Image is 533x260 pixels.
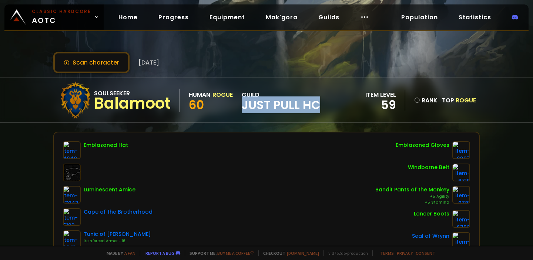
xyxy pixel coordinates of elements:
span: AOTC [32,8,91,26]
div: Luminescent Amice [84,186,135,194]
a: Statistics [453,10,497,25]
a: Consent [416,250,435,256]
a: [DOMAIN_NAME] [287,250,319,256]
a: Progress [152,10,195,25]
span: 60 [189,96,204,113]
div: Balamoot [94,98,171,109]
img: item-6397 [452,141,470,159]
div: Tunic of [PERSON_NAME] [84,230,151,238]
a: Classic HardcoreAOTC [4,4,104,30]
span: Just Pull HC [242,99,320,111]
div: Top [442,96,476,105]
a: Equipment [204,10,251,25]
div: Reinforced Armor +16 [84,238,151,244]
span: Made by [102,250,135,256]
div: Cape of the Brotherhood [84,208,152,216]
a: a fan [124,250,135,256]
div: Lancer Boots [414,210,449,218]
div: Human [189,90,210,99]
div: 59 [365,99,396,111]
a: Buy me a coffee [217,250,254,256]
div: +5 Stamina [375,200,449,205]
img: item-2933 [452,232,470,250]
a: Mak'gora [260,10,304,25]
img: item-2041 [63,230,81,248]
img: item-5193 [63,208,81,226]
a: Population [395,10,444,25]
a: Privacy [397,250,413,256]
span: v. d752d5 - production [324,250,368,256]
div: Soulseeker [94,89,171,98]
button: Scan character [53,52,130,73]
a: Report a bug [145,250,174,256]
span: Rogue [456,96,476,105]
div: Windborne Belt [408,164,449,171]
div: +5 Agility [375,194,449,200]
img: item-4048 [63,141,81,159]
img: item-6752 [452,210,470,228]
img: item-9781 [452,186,470,204]
div: guild [242,90,320,111]
span: Support me, [185,250,254,256]
div: item level [365,90,396,99]
span: [DATE] [138,58,159,67]
span: Checkout [258,250,319,256]
div: Seal of Wrynn [412,232,449,240]
a: Terms [380,250,394,256]
div: rank [414,96,438,105]
img: item-6719 [452,164,470,181]
div: Bandit Pants of the Monkey [375,186,449,194]
div: Emblazoned Hat [84,141,128,149]
small: Classic Hardcore [32,8,91,15]
div: Rogue [212,90,233,99]
div: Emblazoned Gloves [396,141,449,149]
a: Guilds [312,10,345,25]
a: Home [113,10,144,25]
img: item-17047 [63,186,81,204]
